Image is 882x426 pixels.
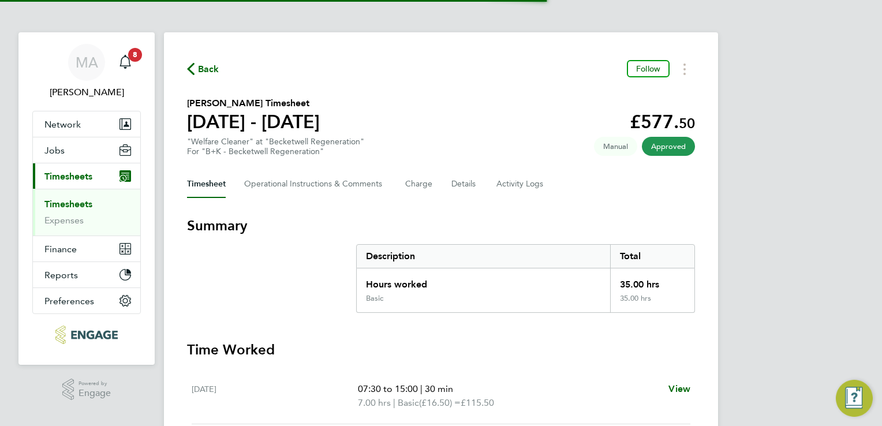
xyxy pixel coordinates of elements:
div: Summary [356,244,695,313]
span: MA [76,55,98,70]
span: Back [198,62,219,76]
button: Preferences [33,288,140,313]
div: For "B+K - Becketwell Regeneration" [187,147,364,156]
button: Timesheets [33,163,140,189]
span: Basic [398,396,419,410]
a: View [668,382,690,396]
button: Activity Logs [496,170,545,198]
button: Back [187,62,219,76]
button: Finance [33,236,140,261]
span: View [668,383,690,394]
h3: Time Worked [187,341,695,359]
button: Operational Instructions & Comments [244,170,387,198]
app-decimal: £577. [630,111,695,133]
a: Expenses [44,215,84,226]
span: 8 [128,48,142,62]
button: Reports [33,262,140,287]
h1: [DATE] - [DATE] [187,110,320,133]
span: £115.50 [461,397,494,408]
span: Preferences [44,296,94,307]
div: 35.00 hrs [610,268,694,294]
button: Details [451,170,478,198]
button: Follow [627,60,670,77]
span: Network [44,119,81,130]
span: Engage [79,388,111,398]
span: Jobs [44,145,65,156]
span: | [393,397,395,408]
span: | [420,383,423,394]
span: This timesheet was manually created. [594,137,637,156]
div: Total [610,245,694,268]
span: 50 [679,115,695,132]
div: Timesheets [33,189,140,236]
h3: Summary [187,216,695,235]
span: Reports [44,270,78,281]
span: 30 min [425,383,453,394]
h2: [PERSON_NAME] Timesheet [187,96,320,110]
a: Go to home page [32,326,141,344]
div: Description [357,245,610,268]
button: Network [33,111,140,137]
button: Charge [405,170,433,198]
button: Timesheets Menu [674,60,695,78]
a: Powered byEngage [62,379,111,401]
span: Matthew Arno [32,85,141,99]
button: Timesheet [187,170,226,198]
span: 07:30 to 15:00 [358,383,418,394]
div: Hours worked [357,268,610,294]
span: (£16.50) = [419,397,461,408]
span: Timesheets [44,171,92,182]
span: Powered by [79,379,111,388]
img: bandk-logo-retina.png [55,326,117,344]
div: "Welfare Cleaner" at "Becketwell Regeneration" [187,137,364,156]
span: This timesheet has been approved. [642,137,695,156]
div: [DATE] [192,382,358,410]
nav: Main navigation [18,32,155,365]
a: Timesheets [44,199,92,210]
span: Follow [636,63,660,74]
a: MA[PERSON_NAME] [32,44,141,99]
button: Engage Resource Center [836,380,873,417]
button: Jobs [33,137,140,163]
span: Finance [44,244,77,255]
div: Basic [366,294,383,303]
div: 35.00 hrs [610,294,694,312]
span: 7.00 hrs [358,397,391,408]
a: 8 [114,44,137,81]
